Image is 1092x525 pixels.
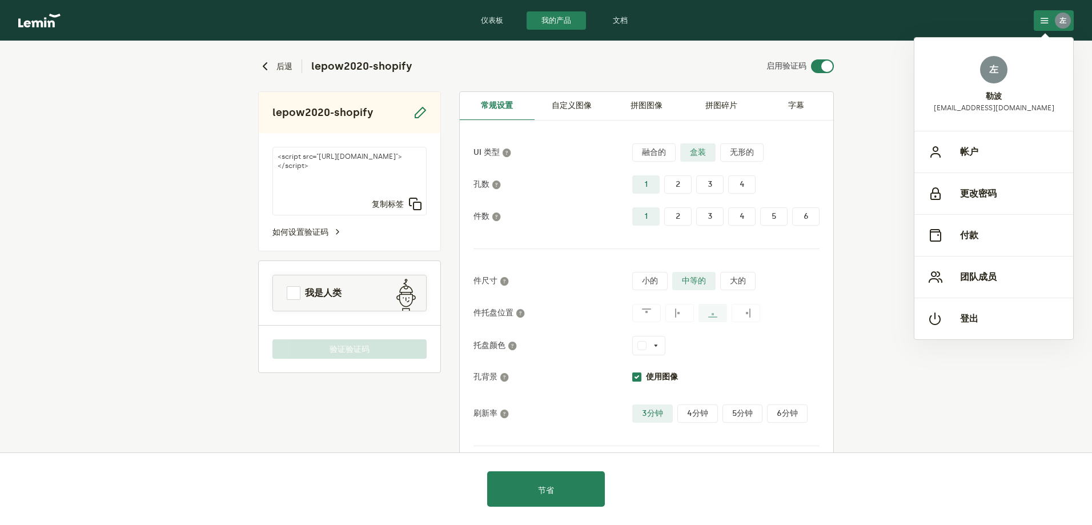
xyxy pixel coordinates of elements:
button: 复制标签 [372,197,422,211]
button: 登出 [914,298,1073,339]
font: 2 [676,211,680,221]
font: 刷新率 [473,408,497,418]
font: 字幕 [788,101,804,110]
font: 文档 [613,16,628,25]
button: 后退 [258,59,292,73]
font: 勒波 [986,91,1002,101]
font: 团队成员 [960,271,997,282]
button: 付款 [914,214,1073,256]
font: 5 [772,211,776,221]
font: 复制标签 [372,199,404,209]
button: 团队成员 [914,256,1073,298]
img: 标识 [18,14,61,27]
font: 我是人类 [305,287,342,298]
font: 左 [989,64,998,75]
font: 融合的 [642,147,666,157]
font: 1 [644,179,648,189]
a: 文档 [591,11,650,30]
font: 节省 [538,486,554,495]
font: 帐户 [960,146,978,157]
font: 6分钟 [777,408,798,418]
font: lepow2020-shopify [272,106,374,119]
div: 左 [914,37,1074,340]
font: 5分钟 [732,408,753,418]
font: 我的产品 [541,16,571,25]
font: 如何设置验证码 [272,227,328,237]
font: 孔数 [473,179,489,189]
font: [EMAIL_ADDRESS][DOMAIN_NAME] [934,104,1054,112]
button: 左 [1034,10,1074,31]
font: 中等的 [682,276,706,286]
font: 更改密码 [960,188,997,199]
font: 验证验证码 [330,345,370,355]
font: 件托盘位置 [473,308,513,318]
font: 拼图图像 [631,101,663,110]
font: 4 [740,211,745,221]
font: 自定义图像 [552,101,592,110]
button: 更改密码 [914,173,1073,214]
font: 仪表板 [481,16,503,25]
font: 4分钟 [687,408,708,418]
font: 拼图碎片 [705,101,737,110]
font: 启用验证码 [766,61,806,71]
font: 件尺寸 [473,276,497,286]
font: 3分钟 [642,408,663,418]
a: 我的产品 [527,11,586,30]
font: 4 [740,179,745,189]
font: lepow2020-shopify [311,60,412,73]
font: 托盘颜色 [473,340,505,350]
font: UI 类型 [473,147,500,157]
font: 常规设置 [481,101,513,110]
font: 6 [804,211,809,221]
font: 小的 [642,276,658,286]
font: 3 [708,179,713,189]
font: 使用图像 [646,372,678,382]
font: 大的 [730,276,746,286]
button: 帐户 [914,131,1073,173]
font: 付款 [960,230,978,241]
font: 左 [1059,17,1066,25]
font: 件数 [473,211,489,221]
font: 盒装 [690,147,706,157]
font: 后退 [276,62,292,71]
a: 如何设置验证码 [272,227,342,237]
font: 3 [708,211,713,221]
font: 登出 [960,313,978,324]
button: 节省 [487,471,605,507]
button: 验证验证码 [272,339,427,358]
font: 无形的 [730,147,754,157]
a: 仪表板 [463,11,522,30]
font: 2 [676,179,680,189]
font: 1 [644,211,648,221]
font: 孔背景 [473,372,497,382]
